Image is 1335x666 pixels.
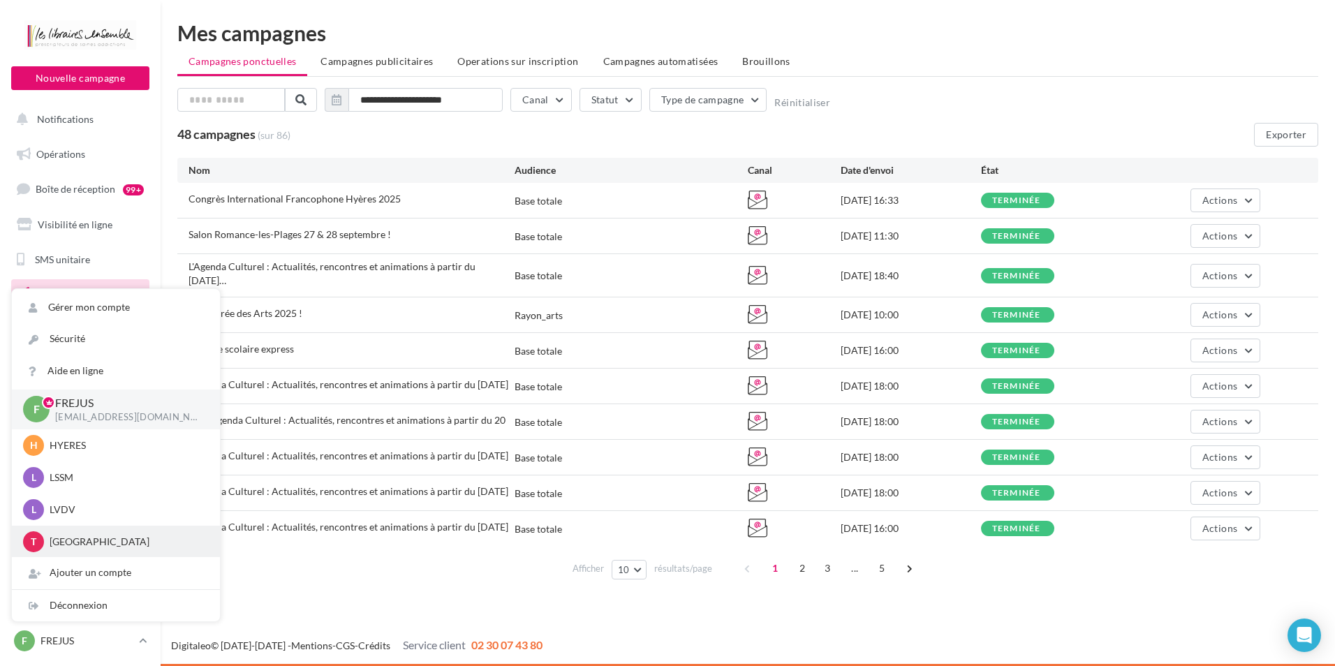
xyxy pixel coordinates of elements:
[189,193,401,205] span: Congrès International Francophone Hyères 2025
[8,210,152,239] a: Visibilité en ligne
[403,638,466,651] span: Service client
[841,415,980,429] div: [DATE] 18:00
[515,309,563,323] div: Rayon_arts
[992,232,1041,241] div: terminée
[1202,451,1237,463] span: Actions
[774,97,830,108] button: Réinitialiser
[1202,380,1237,392] span: Actions
[471,638,543,651] span: 02 30 07 43 80
[30,438,38,452] span: H
[171,639,211,651] a: Digitaleo
[992,417,1041,427] div: terminée
[580,88,642,112] button: Statut
[1190,410,1260,434] button: Actions
[177,126,256,142] span: 48 campagnes
[841,521,980,535] div: [DATE] 16:00
[841,379,980,393] div: [DATE] 18:00
[1190,481,1260,505] button: Actions
[515,230,562,244] div: Base totale
[841,450,980,464] div: [DATE] 18:00
[871,557,893,579] span: 5
[171,639,543,651] span: © [DATE]-[DATE] - - -
[515,269,562,283] div: Base totale
[841,343,980,357] div: [DATE] 16:00
[12,557,220,589] div: Ajouter un compte
[50,471,203,484] p: LSSM
[841,486,980,500] div: [DATE] 18:00
[291,639,332,651] a: Mentions
[189,450,508,461] span: L'Agenda Culturel : Actualités, rencontres et animations à partir du 13 juin
[791,557,813,579] span: 2
[258,128,290,142] span: (sur 86)
[12,292,220,323] a: Gérer mon compte
[649,88,767,112] button: Type de campagne
[1202,487,1237,498] span: Actions
[816,557,839,579] span: 3
[55,395,198,411] p: FREJUS
[336,639,355,651] a: CGS
[31,471,36,484] span: L
[189,485,508,497] span: L'Agenda Culturel : Actualités, rencontres et animations à partir du 6 juin
[358,639,390,651] a: Crédits
[841,229,980,243] div: [DATE] 11:30
[742,55,790,67] span: Brouillons
[992,272,1041,281] div: terminée
[573,562,604,575] span: Afficher
[981,163,1121,177] div: État
[1190,445,1260,469] button: Actions
[123,184,144,195] div: 99+
[8,383,152,413] a: Calendrier
[748,163,841,177] div: Canal
[205,414,506,440] span: L'Agenda Culturel : Actualités, rencontres et animations à partir du 20 juin
[515,522,562,536] div: Base totale
[50,535,203,549] p: [GEOGRAPHIC_DATA]
[12,355,220,387] a: Aide en ligne
[177,22,1318,43] div: Mes campagnes
[31,535,36,549] span: T
[8,349,152,378] a: Médiathèque
[1190,303,1260,327] button: Actions
[8,314,152,343] a: Contacts
[8,279,152,309] a: Campagnes
[515,163,748,177] div: Audience
[189,521,508,533] span: L'Agenda Culturel : Actualités, rencontres et animations à partir du 30 mai
[841,193,980,207] div: [DATE] 16:33
[843,557,866,579] span: ...
[515,487,562,501] div: Base totale
[992,346,1041,355] div: terminée
[1202,309,1237,320] span: Actions
[992,489,1041,498] div: terminée
[515,451,562,465] div: Base totale
[8,174,152,204] a: Boîte de réception99+
[36,183,115,195] span: Boîte de réception
[38,219,112,230] span: Visibilité en ligne
[189,163,515,177] div: Nom
[189,228,391,240] span: Salon Romance-les-Plages 27 & 28 septembre !
[618,564,630,575] span: 10
[1202,415,1237,427] span: Actions
[35,253,90,265] span: SMS unitaire
[1202,194,1237,206] span: Actions
[841,269,980,283] div: [DATE] 18:40
[764,557,786,579] span: 1
[1190,374,1260,398] button: Actions
[992,382,1041,391] div: terminée
[1190,517,1260,540] button: Actions
[22,634,27,648] span: F
[515,380,562,394] div: Base totale
[992,524,1041,533] div: terminée
[8,105,147,134] button: Notifications
[31,503,36,517] span: L
[37,113,94,125] span: Notifications
[12,323,220,355] a: Sécurité
[189,260,475,286] span: L'Agenda Culturel : Actualités, rencontres et animations à partir du 16 septembre
[8,140,152,169] a: Opérations
[603,55,718,67] span: Campagnes automatisées
[1202,269,1237,281] span: Actions
[36,148,85,160] span: Opérations
[1190,264,1260,288] button: Actions
[992,196,1041,205] div: terminée
[510,88,572,112] button: Canal
[1288,619,1321,652] div: Open Intercom Messenger
[12,590,220,621] div: Déconnexion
